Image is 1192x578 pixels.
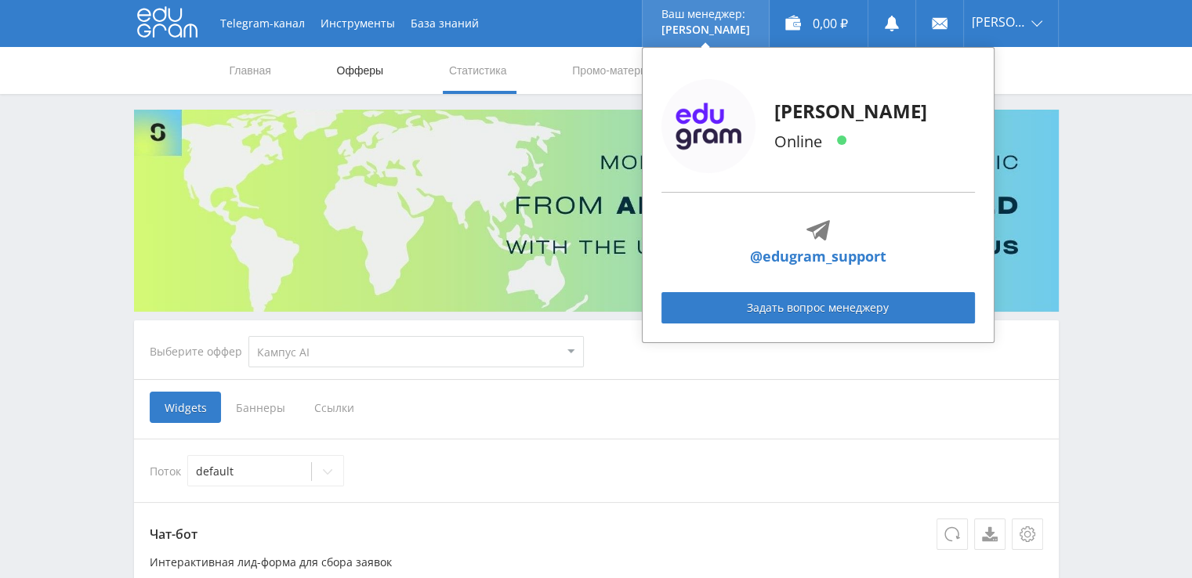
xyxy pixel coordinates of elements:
p: Чат-бот [150,518,1043,550]
a: Главная [228,47,273,94]
span: Ссылки [299,392,369,423]
p: [PERSON_NAME] [661,23,750,36]
span: Баннеры [221,392,299,423]
button: Настройки [1012,518,1043,550]
span: [PERSON_NAME] [972,16,1027,28]
a: Промо-материалы [571,47,668,94]
button: Обновить [937,518,968,550]
a: Скачать [974,518,1005,550]
div: Выберите оффер [150,345,248,358]
a: Офферы [335,47,386,94]
span: Widgets [150,392,221,423]
div: Поток [150,455,1043,486]
p: Ваш менеджер: [661,8,750,20]
a: @edugram_support [750,246,886,267]
p: Интерактивная лид-форма для сбора заявок [150,556,1043,569]
a: Задать вопрос менеджеру [661,292,975,323]
p: [PERSON_NAME] [774,99,927,124]
a: Статистика [447,47,509,94]
img: edugram_logo.png [661,79,755,173]
p: Online [774,130,927,154]
img: Banner [134,110,1059,312]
